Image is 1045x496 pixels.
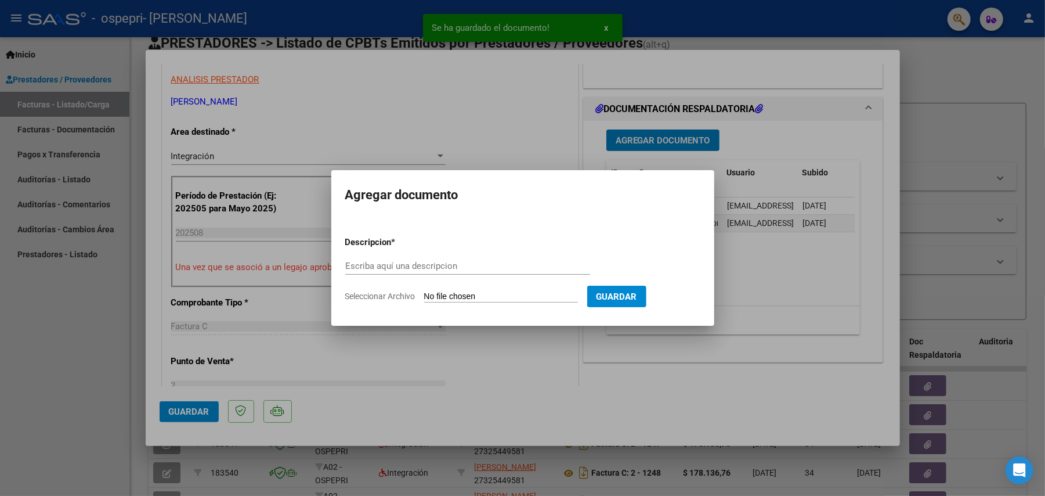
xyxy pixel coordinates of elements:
[345,292,415,301] span: Seleccionar Archivo
[596,292,637,302] span: Guardar
[587,286,646,307] button: Guardar
[1006,457,1033,484] div: Open Intercom Messenger
[345,184,700,206] h2: Agregar documento
[345,236,452,249] p: Descripcion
